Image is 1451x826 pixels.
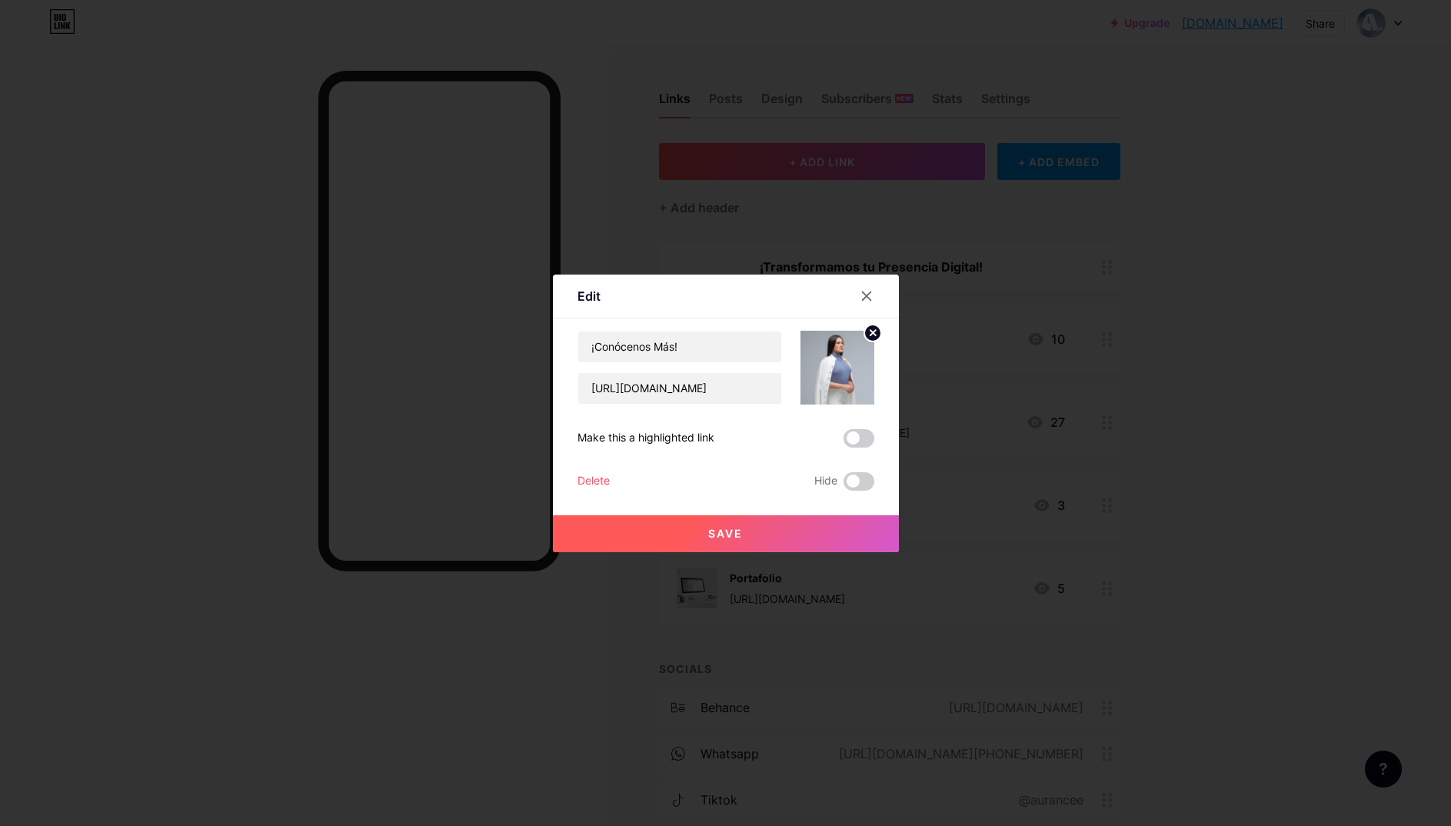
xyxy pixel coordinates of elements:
[577,287,601,305] div: Edit
[800,331,874,405] img: link_thumbnail
[814,472,837,491] span: Hide
[577,472,610,491] div: Delete
[708,527,743,540] span: Save
[577,429,714,448] div: Make this a highlighted link
[578,331,781,362] input: Title
[578,373,781,404] input: URL
[553,515,899,552] button: Save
